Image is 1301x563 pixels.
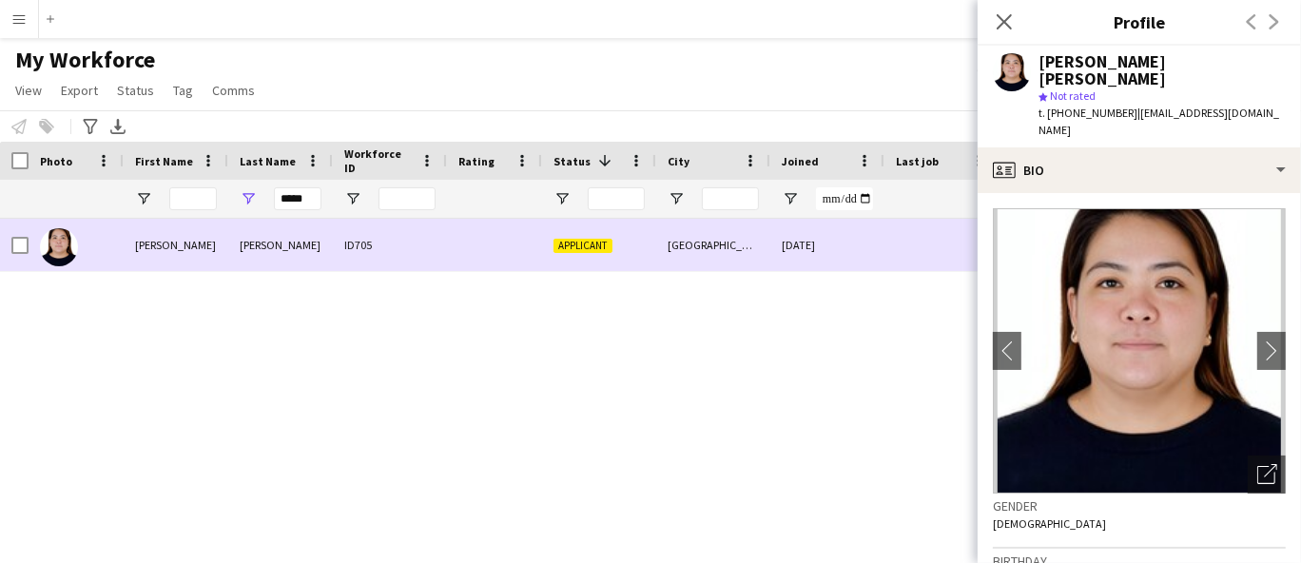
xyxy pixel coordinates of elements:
[668,154,689,168] span: City
[135,190,152,207] button: Open Filter Menu
[1050,88,1096,103] span: Not rated
[702,187,759,210] input: City Filter Input
[553,154,591,168] span: Status
[40,154,72,168] span: Photo
[896,154,939,168] span: Last job
[344,190,361,207] button: Open Filter Menu
[79,115,102,138] app-action-btn: Advanced filters
[240,190,257,207] button: Open Filter Menu
[107,115,129,138] app-action-btn: Export XLSX
[993,516,1106,531] span: [DEMOGRAPHIC_DATA]
[553,239,612,253] span: Applicant
[8,78,49,103] a: View
[993,497,1286,514] h3: Gender
[656,219,770,271] div: [GEOGRAPHIC_DATA]
[816,187,873,210] input: Joined Filter Input
[135,154,193,168] span: First Name
[770,219,884,271] div: [DATE]
[124,219,228,271] div: [PERSON_NAME]
[1248,456,1286,494] div: Open photos pop-in
[588,187,645,210] input: Status Filter Input
[379,187,436,210] input: Workforce ID Filter Input
[117,82,154,99] span: Status
[15,46,155,74] span: My Workforce
[978,147,1301,193] div: Bio
[993,208,1286,494] img: Crew avatar or photo
[212,82,255,99] span: Comms
[173,82,193,99] span: Tag
[782,154,819,168] span: Joined
[978,10,1301,34] h3: Profile
[53,78,106,103] a: Export
[165,78,201,103] a: Tag
[344,146,413,175] span: Workforce ID
[15,82,42,99] span: View
[1039,106,1137,120] span: t. [PHONE_NUMBER]
[61,82,98,99] span: Export
[169,187,217,210] input: First Name Filter Input
[1039,106,1279,137] span: | [EMAIL_ADDRESS][DOMAIN_NAME]
[204,78,262,103] a: Comms
[553,190,571,207] button: Open Filter Menu
[228,219,333,271] div: [PERSON_NAME]
[40,228,78,266] img: Robie ann David
[1039,53,1286,87] div: [PERSON_NAME] [PERSON_NAME]
[458,154,495,168] span: Rating
[333,219,447,271] div: ID705
[109,78,162,103] a: Status
[274,187,321,210] input: Last Name Filter Input
[782,190,799,207] button: Open Filter Menu
[240,154,296,168] span: Last Name
[668,190,685,207] button: Open Filter Menu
